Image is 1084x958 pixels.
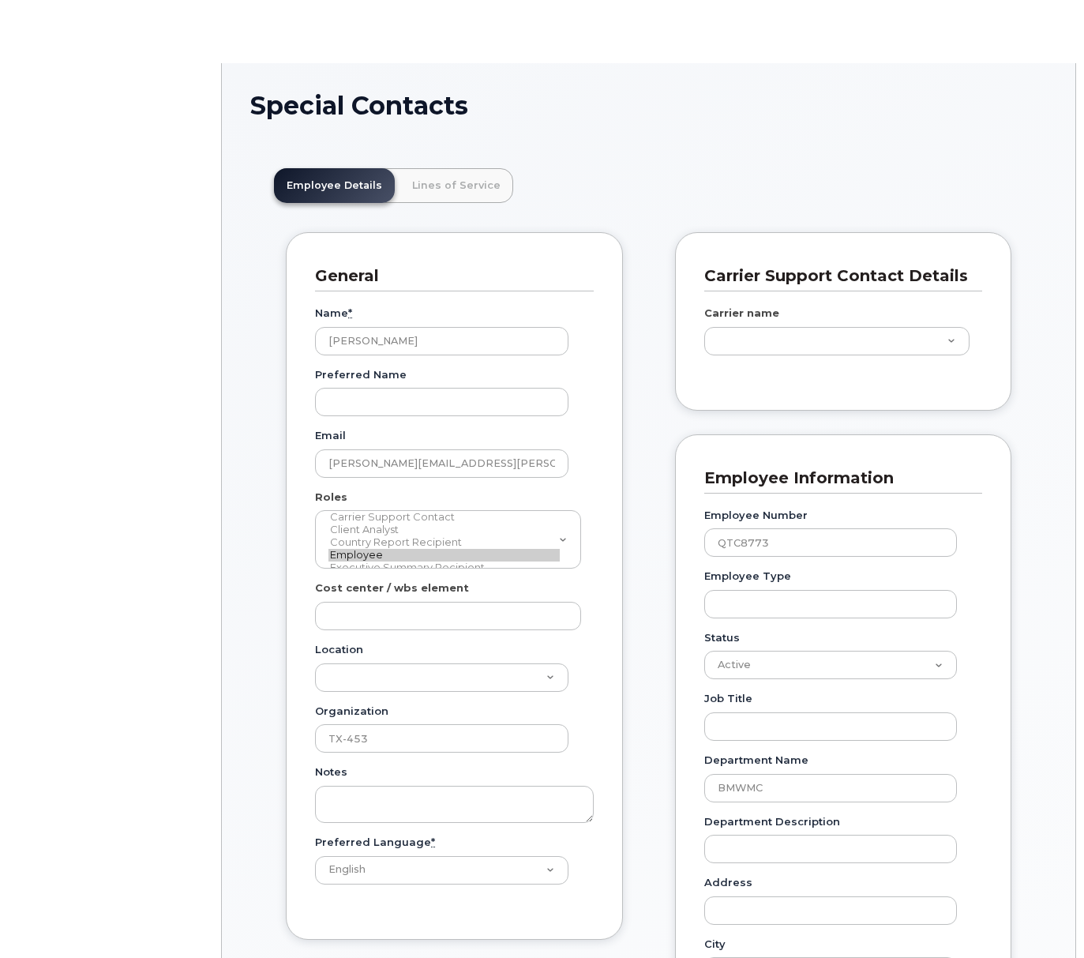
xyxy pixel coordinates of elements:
[315,265,582,287] h3: General
[315,704,388,719] label: Organization
[704,814,840,829] label: Department Description
[274,168,395,203] a: Employee Details
[704,569,791,584] label: Employee Type
[328,562,560,574] option: Executive Summary Recipient
[315,367,407,382] label: Preferred Name
[704,265,971,287] h3: Carrier Support Contact Details
[328,536,560,549] option: Country Report Recipient
[315,765,347,780] label: Notes
[704,306,779,321] label: Carrier name
[328,511,560,524] option: Carrier Support Contact
[431,836,435,848] abbr: required
[704,875,752,890] label: Address
[348,306,352,319] abbr: required
[250,92,1047,119] h1: Special Contacts
[704,468,971,489] h3: Employee Information
[328,524,560,536] option: Client Analyst
[399,168,513,203] a: Lines of Service
[328,549,560,562] option: Employee
[704,937,726,952] label: City
[704,691,752,706] label: Job Title
[315,306,352,321] label: Name
[704,508,808,523] label: Employee Number
[315,580,469,595] label: Cost center / wbs element
[704,753,808,768] label: Department Name
[704,630,740,645] label: Status
[315,428,346,443] label: Email
[315,642,363,657] label: Location
[315,490,347,505] label: Roles
[315,835,435,850] label: Preferred Language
